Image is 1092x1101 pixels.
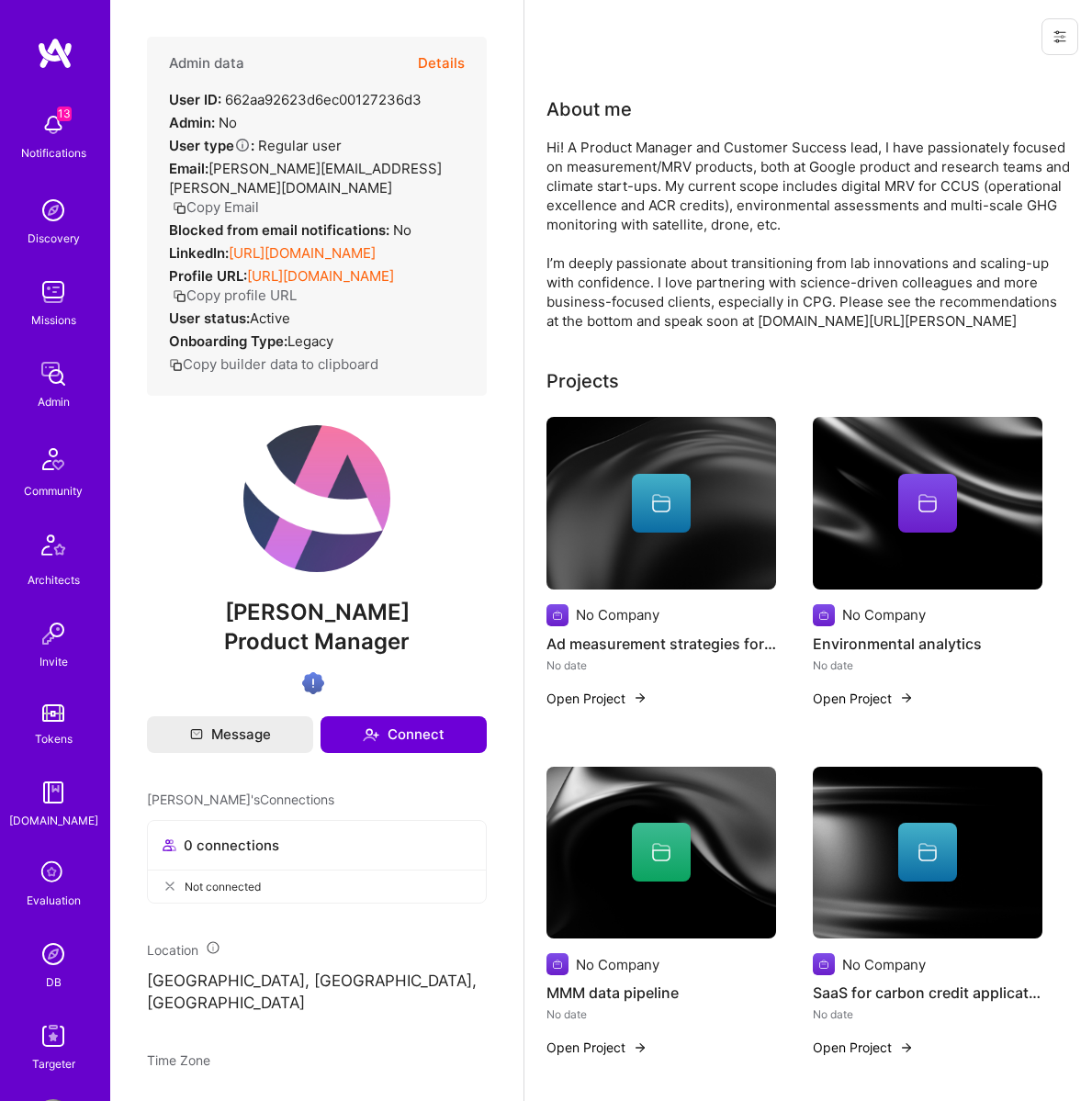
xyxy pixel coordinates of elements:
i: icon Mail [190,728,203,741]
img: Skill Targeter [35,1017,72,1054]
div: Tokens [35,729,73,748]
strong: Blocked from email notifications: [169,221,393,239]
span: [PERSON_NAME] [147,599,487,626]
div: No [169,220,411,240]
div: Community [24,481,83,500]
img: arrow-right [633,691,647,705]
div: 662aa92623d6ec00127236d3 [169,90,422,109]
span: Product Manager [224,628,410,655]
span: 13 [57,107,72,121]
div: No date [546,656,776,675]
img: cover [813,417,1042,590]
div: Location [147,940,487,960]
button: Message [147,716,313,753]
i: icon Copy [169,358,183,372]
strong: User type : [169,137,254,154]
i: icon Copy [173,201,186,215]
img: Company logo [546,953,569,975]
strong: Admin: [169,114,215,131]
div: No Company [576,955,659,974]
button: Open Project [546,1038,647,1057]
img: High Potential User [302,672,324,694]
span: Time Zone [147,1052,210,1068]
div: Notifications [21,143,86,163]
i: icon CloseGray [163,879,177,893]
div: Admin [38,392,70,411]
i: Help [234,137,251,153]
a: [URL][DOMAIN_NAME] [229,244,376,262]
strong: User status: [169,309,250,327]
h4: Environmental analytics [813,632,1042,656]
i: icon Connect [363,726,379,743]
div: No Company [576,605,659,624]
img: arrow-right [633,1040,647,1055]
strong: User ID: [169,91,221,108]
div: DB [46,972,62,992]
div: Regular user [169,136,342,155]
div: Discovery [28,229,80,248]
div: Architects [28,570,80,590]
img: cover [546,767,776,939]
strong: LinkedIn: [169,244,229,262]
div: Projects [546,367,619,395]
i: icon Collaborator [163,838,176,852]
strong: Email: [169,160,208,177]
img: bell [35,107,72,143]
div: Invite [39,652,68,671]
img: User Avatar [243,425,390,572]
span: 0 connections [184,836,279,855]
span: Not connected [185,877,261,896]
span: legacy [287,332,333,350]
img: Company logo [813,604,835,626]
img: Company logo [813,953,835,975]
div: Targeter [32,1054,75,1073]
h4: SaaS for carbon credit applications (ACR) [813,981,1042,1005]
h4: MMM data pipeline [546,981,776,1005]
button: Copy profile URL [173,286,297,305]
div: Missions [31,310,76,330]
img: arrow-right [899,1040,914,1055]
img: logo [37,37,73,70]
strong: Onboarding Type: [169,332,287,350]
img: Community [31,437,75,481]
img: cover [813,767,1042,939]
h4: Admin data [169,55,244,72]
div: [DOMAIN_NAME] [9,811,98,830]
button: Open Project [813,1038,914,1057]
span: [PERSON_NAME]'s Connections [147,790,334,809]
div: Evaluation [27,891,81,910]
img: arrow-right [899,691,914,705]
strong: Profile URL: [169,267,247,285]
span: [PERSON_NAME][EMAIL_ADDRESS][PERSON_NAME][DOMAIN_NAME] [169,160,442,197]
h4: Ad measurement strategies for Fortune 50 companies [546,632,776,656]
div: No Company [842,955,926,974]
i: icon SelectionTeam [36,856,71,891]
div: No date [546,1005,776,1024]
span: Active [250,309,290,327]
img: admin teamwork [35,355,72,392]
button: Copy builder data to clipboard [169,354,378,374]
img: tokens [42,704,64,722]
div: No date [813,656,1042,675]
div: Hi! A Product Manager and Customer Success lead, I have passionately focused on measurement/MRV p... [546,138,1070,331]
img: teamwork [35,274,72,310]
button: Details [418,37,465,90]
img: discovery [35,192,72,229]
div: About me [546,95,632,123]
button: Connect [321,716,487,753]
div: No Company [842,605,926,624]
img: Architects [31,526,75,570]
img: Invite [35,615,72,652]
button: Copy Email [173,197,259,217]
img: Admin Search [35,936,72,972]
button: Open Project [546,689,647,708]
button: Open Project [813,689,914,708]
div: No date [813,1005,1042,1024]
a: [URL][DOMAIN_NAME] [247,267,394,285]
img: cover [546,417,776,590]
img: guide book [35,774,72,811]
p: [GEOGRAPHIC_DATA], [GEOGRAPHIC_DATA], [GEOGRAPHIC_DATA] [147,971,487,1015]
i: icon Copy [173,289,186,303]
img: Company logo [546,604,569,626]
button: 0 connectionsNot connected [147,820,487,904]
